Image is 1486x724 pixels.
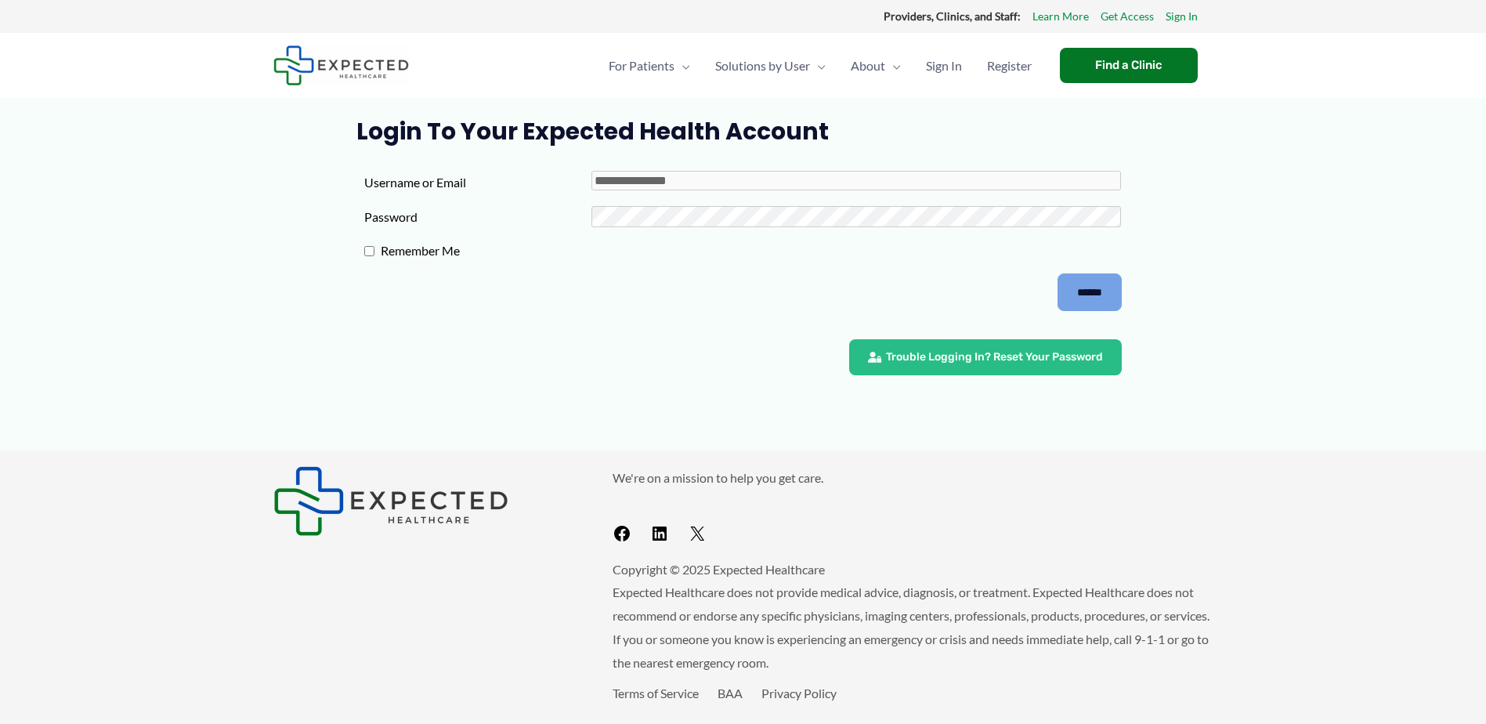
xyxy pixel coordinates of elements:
a: Privacy Policy [761,686,837,700]
span: For Patients [609,38,674,93]
img: Expected Healthcare Logo - side, dark font, small [273,466,508,536]
span: Trouble Logging In? Reset Your Password [886,352,1103,363]
a: Learn More [1032,6,1089,27]
a: Terms of Service [613,686,699,700]
span: Register [987,38,1032,93]
a: Find a Clinic [1060,48,1198,83]
span: Copyright © 2025 Expected Healthcare [613,562,825,577]
a: Trouble Logging In? Reset Your Password [849,339,1122,375]
a: Solutions by UserMenu Toggle [703,38,838,93]
a: BAA [718,686,743,700]
span: Menu Toggle [674,38,690,93]
a: Register [974,38,1044,93]
span: Menu Toggle [810,38,826,93]
label: Password [364,205,591,229]
aside: Footer Widget 1 [273,466,573,536]
span: Sign In [926,38,962,93]
label: Remember Me [374,239,602,262]
aside: Footer Widget 2 [613,466,1213,550]
nav: Primary Site Navigation [596,38,1044,93]
span: About [851,38,885,93]
label: Username or Email [364,171,591,194]
span: Solutions by User [715,38,810,93]
img: Expected Healthcare Logo - side, dark font, small [273,45,409,85]
span: Expected Healthcare does not provide medical advice, diagnosis, or treatment. Expected Healthcare... [613,585,1209,669]
a: For PatientsMenu Toggle [596,38,703,93]
span: Menu Toggle [885,38,901,93]
strong: Providers, Clinics, and Staff: [884,9,1021,23]
a: Sign In [913,38,974,93]
a: Get Access [1101,6,1154,27]
a: Sign In [1166,6,1198,27]
a: AboutMenu Toggle [838,38,913,93]
p: We're on a mission to help you get care. [613,466,1213,490]
h1: Login to Your Expected Health Account [356,118,1130,146]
